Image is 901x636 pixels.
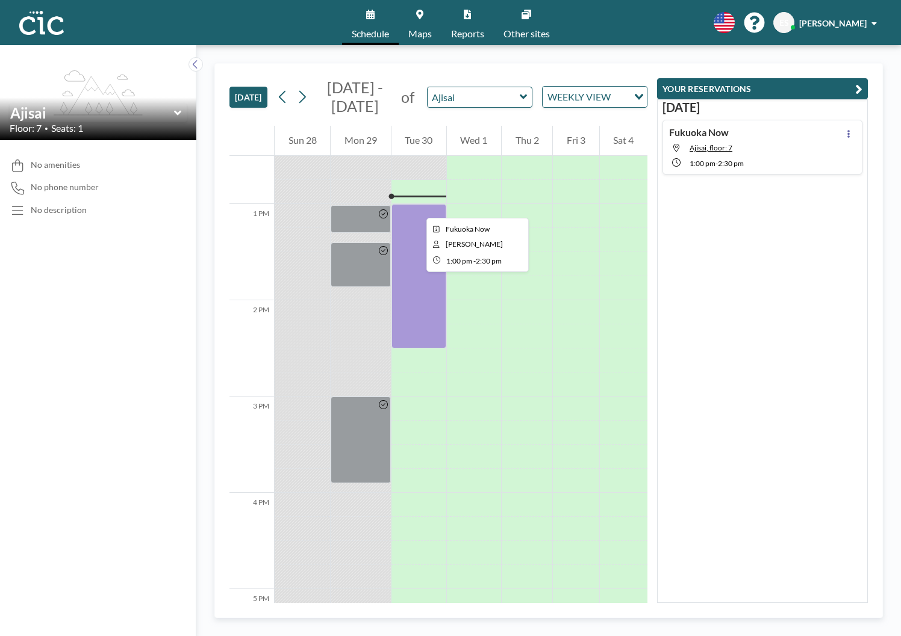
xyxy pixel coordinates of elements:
span: - [715,159,718,168]
span: Reports [451,29,484,39]
span: 2:30 PM [718,159,744,168]
div: Thu 2 [502,126,552,156]
span: 1:00 PM [690,159,715,168]
span: WEEKLY VIEW [545,89,613,105]
div: Mon 29 [331,126,390,156]
span: [DATE] - [DATE] [327,78,383,115]
div: 2 PM [229,300,274,397]
div: Sat 4 [600,126,647,156]
span: Fukuoka Now [446,224,490,233]
span: of [401,88,414,107]
span: Ajisai, floor: 7 [690,143,732,152]
div: Fri 3 [553,126,599,156]
span: Schedule [352,29,389,39]
div: Search for option [543,87,647,107]
span: Seats: 1 [51,122,83,134]
span: Maps [408,29,432,39]
div: Tue 30 [391,126,446,156]
div: No description [31,205,87,215]
span: • [45,125,48,132]
input: Search for option [614,89,627,105]
span: No phone number [31,182,99,193]
button: YOUR RESERVATIONS [657,78,868,99]
button: [DATE] [229,87,267,108]
div: Sun 28 [275,126,330,156]
div: 12 PM [229,108,274,204]
input: Ajisai [10,104,174,122]
img: organization-logo [19,11,64,35]
div: Wed 1 [447,126,501,156]
span: Other sites [503,29,550,39]
span: - [473,256,476,265]
div: 3 PM [229,397,274,493]
span: No amenities [31,159,80,170]
h4: Fukuoka Now [669,126,729,138]
span: ES [779,17,789,28]
span: [PERSON_NAME] [799,18,867,28]
span: Emiko Szasz [446,239,503,249]
span: 1:00 PM [446,256,472,265]
span: 2:30 PM [476,256,502,265]
input: Ajisai [428,87,520,107]
div: 1 PM [229,204,274,300]
h3: [DATE] [662,100,862,115]
div: 4 PM [229,493,274,589]
span: Floor: 7 [10,122,42,134]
